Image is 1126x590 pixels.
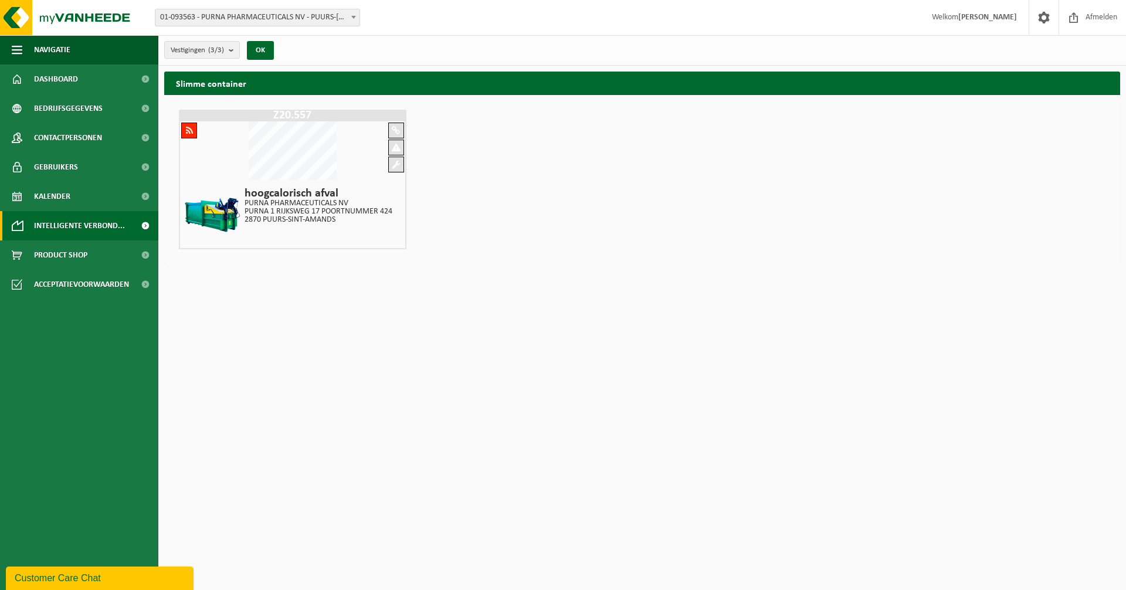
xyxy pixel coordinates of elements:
button: OK [247,41,274,60]
span: Kalender [34,182,70,211]
span: Vestigingen [171,42,224,59]
p: PURNA PHARMACEUTICALS NV [245,199,392,208]
count: (3/3) [208,46,224,54]
h2: Slimme container [164,72,258,94]
strong: [PERSON_NAME] [958,13,1017,22]
span: Acceptatievoorwaarden [34,270,129,299]
p: PURNA 1 RIJKSWEG 17 POORTNUMMER 424 [245,208,392,216]
span: Contactpersonen [34,123,102,152]
h1: Z20.557 [182,110,403,121]
span: 01-093563 - PURNA PHARMACEUTICALS NV - PUURS-SINT-AMANDS [155,9,360,26]
span: Intelligente verbond... [34,211,125,240]
span: Product Shop [34,240,87,270]
span: Gebruikers [34,152,78,182]
button: Vestigingen(3/3) [164,41,240,59]
iframe: chat widget [6,564,196,590]
h4: hoogcalorisch afval [245,188,392,199]
p: 2870 PUURS-SINT-AMANDS [245,216,392,224]
span: 01-093563 - PURNA PHARMACEUTICALS NV - PUURS-SINT-AMANDS [155,9,359,26]
span: Dashboard [34,65,78,94]
img: HK-XZ-20-GN-12 [183,185,242,243]
span: Bedrijfsgegevens [34,94,103,123]
span: Navigatie [34,35,70,65]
